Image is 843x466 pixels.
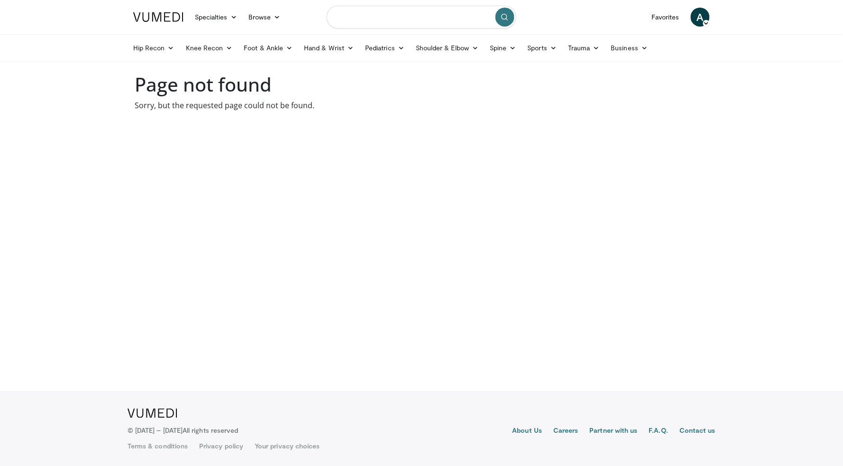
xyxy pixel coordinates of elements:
[359,38,410,57] a: Pediatrics
[183,426,238,434] span: All rights reserved
[691,8,710,27] a: A
[135,100,708,111] p: Sorry, but the requested page could not be found.
[180,38,238,57] a: Knee Recon
[199,441,243,451] a: Privacy policy
[255,441,320,451] a: Your privacy choices
[484,38,522,57] a: Spine
[243,8,286,27] a: Browse
[238,38,299,57] a: Foot & Ankle
[327,6,516,28] input: Search topics, interventions
[128,441,188,451] a: Terms & conditions
[410,38,484,57] a: Shoulder & Elbow
[513,426,542,437] a: About Us
[679,426,715,437] a: Contact us
[189,8,243,27] a: Specialties
[128,38,180,57] a: Hip Recon
[590,426,638,437] a: Partner with us
[646,8,685,27] a: Favorites
[128,409,177,418] img: VuMedi Logo
[562,38,605,57] a: Trauma
[298,38,359,57] a: Hand & Wrist
[553,426,578,437] a: Careers
[128,426,238,435] p: © [DATE] – [DATE]
[605,38,654,57] a: Business
[649,426,668,437] a: F.A.Q.
[135,73,708,96] h1: Page not found
[133,12,183,22] img: VuMedi Logo
[522,38,563,57] a: Sports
